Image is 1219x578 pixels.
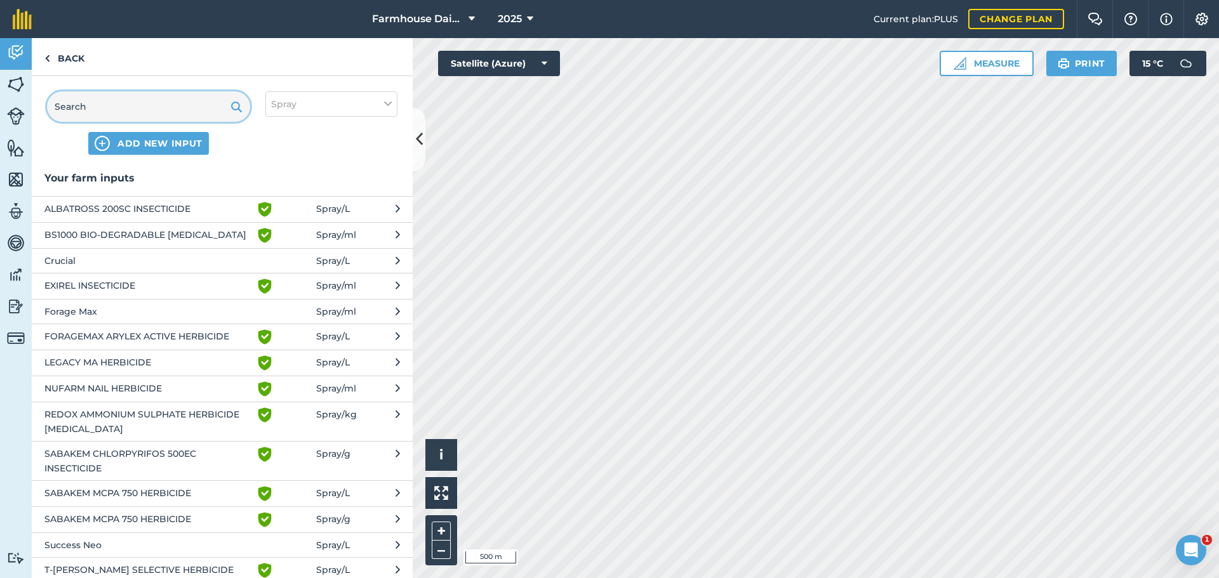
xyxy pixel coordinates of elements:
button: SABAKEM MCPA 750 HERBICIDE Spray/g [32,506,413,532]
button: Success Neo Spray/L [32,532,413,557]
button: Crucial Spray/L [32,248,413,273]
a: Back [32,38,97,76]
img: Two speech bubbles overlapping with the left bubble in the forefront [1088,13,1103,25]
span: Spray / ml [316,381,356,397]
span: SABAKEM CHLORPYRIFOS 500EC INSECTICIDE [44,447,252,475]
img: svg+xml;base64,PHN2ZyB4bWxucz0iaHR0cDovL3d3dy53My5vcmcvMjAwMC9zdmciIHdpZHRoPSIxOSIgaGVpZ2h0PSIyNC... [230,99,243,114]
button: FORAGEMAX ARYLEX ACTIVE HERBICIDE Spray/L [32,324,413,350]
img: Four arrows, one pointing top left, one top right, one bottom right and the last bottom left [434,486,448,500]
button: Measure [940,51,1034,76]
span: Spray / g [316,447,350,475]
button: 15 °C [1129,51,1206,76]
span: Spray / L [316,329,350,345]
img: svg+xml;base64,PHN2ZyB4bWxucz0iaHR0cDovL3d3dy53My5vcmcvMjAwMC9zdmciIHdpZHRoPSI1NiIgaGVpZ2h0PSI2MC... [7,138,25,157]
img: svg+xml;base64,PD94bWwgdmVyc2lvbj0iMS4wIiBlbmNvZGluZz0idXRmLTgiPz4KPCEtLSBHZW5lcmF0b3I6IEFkb2JlIE... [1173,51,1199,76]
img: svg+xml;base64,PD94bWwgdmVyc2lvbj0iMS4wIiBlbmNvZGluZz0idXRmLTgiPz4KPCEtLSBHZW5lcmF0b3I6IEFkb2JlIE... [7,43,25,62]
span: Spray / L [316,563,350,578]
img: svg+xml;base64,PHN2ZyB4bWxucz0iaHR0cDovL3d3dy53My5vcmcvMjAwMC9zdmciIHdpZHRoPSIxNyIgaGVpZ2h0PSIxNy... [1160,11,1173,27]
span: Spray / L [316,538,350,552]
iframe: Intercom live chat [1176,535,1206,565]
span: FORAGEMAX ARYLEX ACTIVE HERBICIDE [44,329,252,345]
button: Spray [265,91,397,117]
button: EXIREL INSECTICIDE Spray/ml [32,273,413,299]
button: LEGACY MA HERBICIDE Spray/L [32,350,413,376]
span: 2025 [498,11,522,27]
span: Crucial [44,254,252,268]
img: svg+xml;base64,PHN2ZyB4bWxucz0iaHR0cDovL3d3dy53My5vcmcvMjAwMC9zdmciIHdpZHRoPSIxNCIgaGVpZ2h0PSIyNC... [95,136,110,151]
img: svg+xml;base64,PD94bWwgdmVyc2lvbj0iMS4wIiBlbmNvZGluZz0idXRmLTgiPz4KPCEtLSBHZW5lcmF0b3I6IEFkb2JlIE... [7,233,25,253]
span: 1 [1202,535,1212,545]
span: Spray / L [316,486,350,501]
button: + [432,522,451,541]
span: Forage Max [44,305,252,319]
button: – [432,541,451,559]
button: Forage Max Spray/ml [32,299,413,324]
span: Current plan : PLUS [874,12,958,26]
button: ALBATROSS 200SC INSECTICIDE Spray/L [32,196,413,222]
button: Satellite (Azure) [438,51,560,76]
img: svg+xml;base64,PD94bWwgdmVyc2lvbj0iMS4wIiBlbmNvZGluZz0idXRmLTgiPz4KPCEtLSBHZW5lcmF0b3I6IEFkb2JlIE... [7,202,25,221]
button: SABAKEM MCPA 750 HERBICIDE Spray/L [32,480,413,506]
span: Spray / g [316,512,350,527]
span: Spray / ml [316,228,356,243]
span: Spray / ml [316,279,356,294]
img: svg+xml;base64,PD94bWwgdmVyc2lvbj0iMS4wIiBlbmNvZGluZz0idXRmLTgiPz4KPCEtLSBHZW5lcmF0b3I6IEFkb2JlIE... [7,265,25,284]
button: REDOX AMMONIUM SULPHATE HERBICIDE [MEDICAL_DATA] Spray/kg [32,402,413,441]
button: ADD NEW INPUT [88,132,209,155]
h3: Your farm inputs [32,170,413,187]
span: Spray / L [316,355,350,371]
img: A cog icon [1194,13,1209,25]
a: Change plan [968,9,1064,29]
span: Spray / ml [316,305,356,319]
button: Print [1046,51,1117,76]
input: Search [47,91,250,122]
button: BS1000 BIO-DEGRADABLE [MEDICAL_DATA] Spray/ml [32,222,413,248]
span: EXIREL INSECTICIDE [44,279,252,294]
img: svg+xml;base64,PD94bWwgdmVyc2lvbj0iMS4wIiBlbmNvZGluZz0idXRmLTgiPz4KPCEtLSBHZW5lcmF0b3I6IEFkb2JlIE... [7,552,25,564]
img: fieldmargin Logo [13,9,32,29]
span: BS1000 BIO-DEGRADABLE [MEDICAL_DATA] [44,228,252,243]
span: 15 ° C [1142,51,1163,76]
img: svg+xml;base64,PD94bWwgdmVyc2lvbj0iMS4wIiBlbmNvZGluZz0idXRmLTgiPz4KPCEtLSBHZW5lcmF0b3I6IEFkb2JlIE... [7,107,25,125]
span: SABAKEM MCPA 750 HERBICIDE [44,486,252,501]
span: Success Neo [44,538,252,552]
img: svg+xml;base64,PHN2ZyB4bWxucz0iaHR0cDovL3d3dy53My5vcmcvMjAwMC9zdmciIHdpZHRoPSI1NiIgaGVpZ2h0PSI2MC... [7,75,25,94]
img: svg+xml;base64,PHN2ZyB4bWxucz0iaHR0cDovL3d3dy53My5vcmcvMjAwMC9zdmciIHdpZHRoPSIxOSIgaGVpZ2h0PSIyNC... [1058,56,1070,71]
img: Ruler icon [954,57,966,70]
img: svg+xml;base64,PD94bWwgdmVyc2lvbj0iMS4wIiBlbmNvZGluZz0idXRmLTgiPz4KPCEtLSBHZW5lcmF0b3I6IEFkb2JlIE... [7,329,25,347]
span: LEGACY MA HERBICIDE [44,355,252,371]
span: Farmhouse Dairy Co. [372,11,463,27]
img: A question mark icon [1123,13,1138,25]
span: Spray / L [316,202,350,217]
span: NUFARM NAIL HERBICIDE [44,381,252,397]
span: REDOX AMMONIUM SULPHATE HERBICIDE [MEDICAL_DATA] [44,407,252,436]
button: i [425,439,457,471]
span: ALBATROSS 200SC INSECTICIDE [44,202,252,217]
span: Spray / L [316,254,350,268]
span: T-[PERSON_NAME] SELECTIVE HERBICIDE [44,563,252,578]
span: Spray / kg [316,407,357,436]
span: SABAKEM MCPA 750 HERBICIDE [44,512,252,527]
span: ADD NEW INPUT [117,137,203,150]
img: svg+xml;base64,PHN2ZyB4bWxucz0iaHR0cDovL3d3dy53My5vcmcvMjAwMC9zdmciIHdpZHRoPSI5IiBoZWlnaHQ9IjI0Ii... [44,51,50,66]
button: SABAKEM CHLORPYRIFOS 500EC INSECTICIDE Spray/g [32,441,413,480]
img: svg+xml;base64,PD94bWwgdmVyc2lvbj0iMS4wIiBlbmNvZGluZz0idXRmLTgiPz4KPCEtLSBHZW5lcmF0b3I6IEFkb2JlIE... [7,297,25,316]
img: svg+xml;base64,PHN2ZyB4bWxucz0iaHR0cDovL3d3dy53My5vcmcvMjAwMC9zdmciIHdpZHRoPSI1NiIgaGVpZ2h0PSI2MC... [7,170,25,189]
span: i [439,447,443,463]
span: Spray [271,97,296,111]
button: NUFARM NAIL HERBICIDE Spray/ml [32,376,413,402]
